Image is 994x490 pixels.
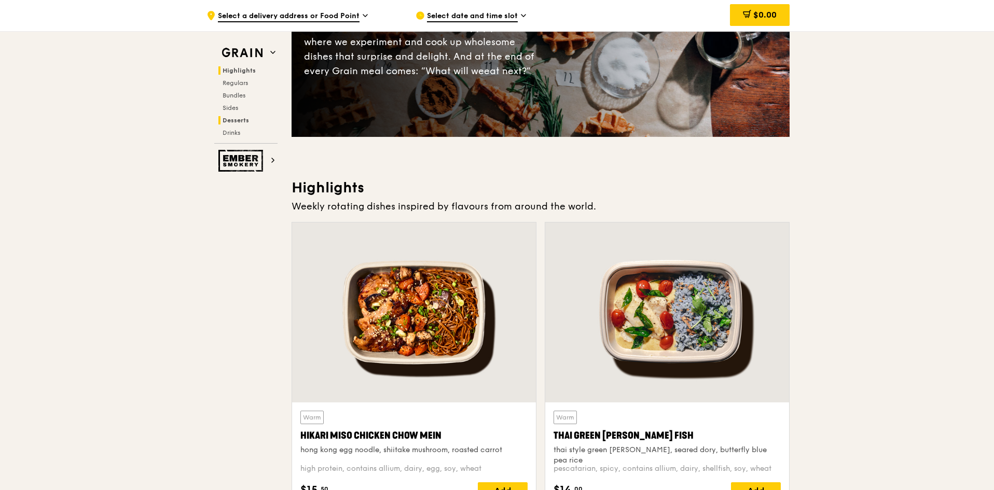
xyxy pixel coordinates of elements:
[554,445,781,466] div: thai style green [PERSON_NAME], seared dory, butterfly blue pea rice
[554,428,781,443] div: Thai Green [PERSON_NAME] Fish
[223,92,245,99] span: Bundles
[218,44,266,62] img: Grain web logo
[223,129,240,136] span: Drinks
[554,464,781,474] div: pescatarian, spicy, contains allium, dairy, shellfish, soy, wheat
[554,411,577,424] div: Warm
[300,464,528,474] div: high protein, contains allium, dairy, egg, soy, wheat
[223,104,238,111] span: Sides
[300,411,324,424] div: Warm
[304,6,541,78] div: The Grain that loves to play. With ingredients. Flavours. Food. The kitchen is our happy place, w...
[427,11,518,22] span: Select date and time slot
[223,79,248,87] span: Regulars
[223,67,256,74] span: Highlights
[484,65,531,77] span: eat next?”
[218,11,360,22] span: Select a delivery address or Food Point
[218,150,266,172] img: Ember Smokery web logo
[223,117,249,124] span: Desserts
[300,428,528,443] div: Hikari Miso Chicken Chow Mein
[300,445,528,455] div: hong kong egg noodle, shiitake mushroom, roasted carrot
[753,10,777,20] span: $0.00
[292,178,790,197] h3: Highlights
[292,199,790,214] div: Weekly rotating dishes inspired by flavours from around the world.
